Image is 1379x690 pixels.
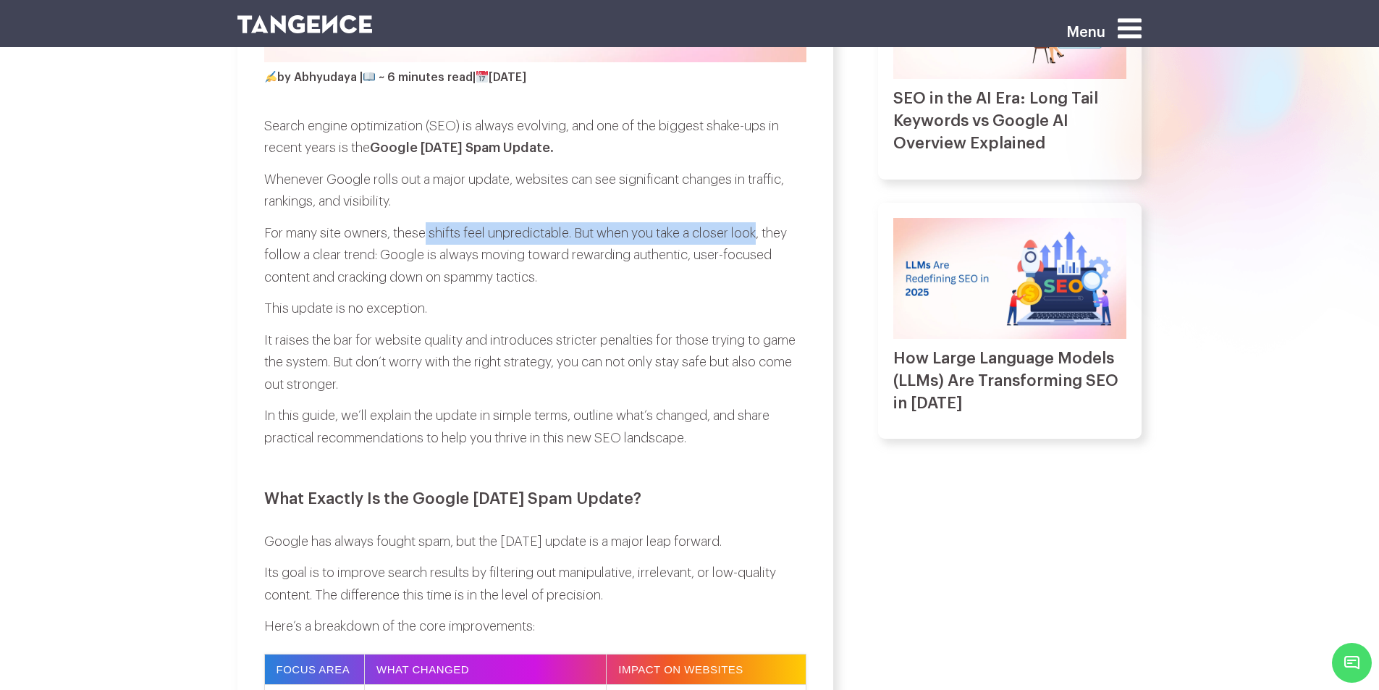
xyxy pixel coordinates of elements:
[264,222,806,289] p: For many site owners, these shifts feel unpredictable. But when you take a closer look, they foll...
[264,531,806,553] p: Google has always fought spam, but the [DATE] update is a major leap forward.
[277,663,350,676] strong: Focus Area
[1332,643,1372,683] span: Chat Widget
[264,490,806,508] h2: What Exactly Is the Google [DATE] Spam Update?
[265,71,277,83] img: ✍️
[237,15,373,33] img: logo SVG
[264,405,806,449] p: In this guide, we’ll explain the update in simple terms, outline what’s changed, and share practi...
[264,169,806,213] p: Whenever Google rolls out a major update, websites can see significant changes in traffic, rankin...
[398,72,473,84] span: minutes read
[476,71,488,83] img: 📅
[893,91,1098,151] a: SEO in the AI Era: Long Tail Keywords vs Google AI Overview Explained
[264,115,806,159] p: Search engine optimization (SEO) is always evolving, and one of the biggest shake-ups in recent y...
[264,71,527,84] h4: by Abhyudaya | | [DATE]
[264,615,806,638] p: Here’s a breakdown of the core improvements:
[379,72,384,84] span: ~
[618,663,743,676] strong: Impact on Websites
[264,329,806,396] p: It raises the bar for website quality and introduces stricter penalties for those trying to game ...
[264,562,806,606] p: Its goal is to improve search results by filtering out manipulative, irrelevant, or low-quality c...
[376,663,469,676] strong: What Changed
[387,72,395,84] span: 6
[893,350,1118,411] a: How Large Language Models (LLMs) Are Transforming SEO in [DATE]
[264,298,806,320] p: This update is no exception.
[370,141,554,154] strong: Google [DATE] Spam Update.
[363,71,375,83] img: 📖
[893,218,1127,340] img: How Large Language Models (LLMs) Are Transforming SEO in 2025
